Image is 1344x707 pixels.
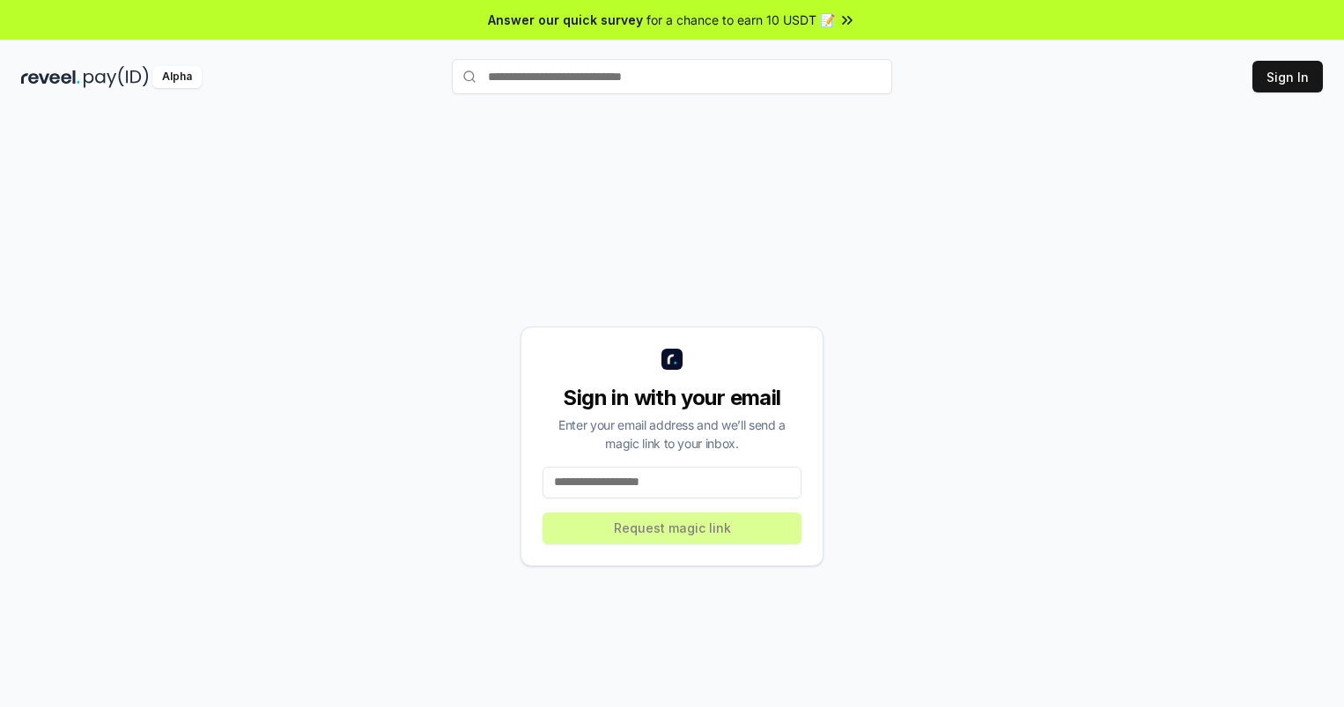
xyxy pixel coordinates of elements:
span: Answer our quick survey [488,11,643,29]
div: Sign in with your email [543,384,801,412]
div: Alpha [152,66,202,88]
img: reveel_dark [21,66,80,88]
button: Sign In [1252,61,1323,92]
span: for a chance to earn 10 USDT 📝 [646,11,835,29]
div: Enter your email address and we’ll send a magic link to your inbox. [543,416,801,453]
img: pay_id [84,66,149,88]
img: logo_small [661,349,683,370]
